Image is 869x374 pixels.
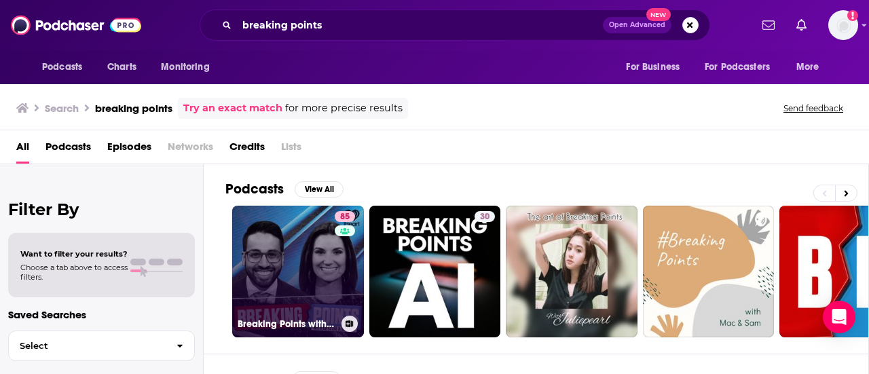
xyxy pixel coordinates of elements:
a: Credits [229,136,265,164]
a: Show notifications dropdown [791,14,812,37]
h3: Search [45,102,79,115]
a: 85 [335,211,355,222]
button: open menu [33,54,100,80]
a: PodcastsView All [225,181,344,198]
img: Podchaser - Follow, Share and Rate Podcasts [11,12,141,38]
button: open menu [616,54,697,80]
a: All [16,136,29,164]
span: Networks [168,136,213,164]
button: Show profile menu [828,10,858,40]
span: Lists [281,136,301,164]
h3: breaking points [95,102,172,115]
button: View All [295,181,344,198]
a: Podcasts [45,136,91,164]
a: 85Breaking Points with [PERSON_NAME] and [PERSON_NAME] [232,206,364,337]
h2: Podcasts [225,181,284,198]
input: Search podcasts, credits, & more... [237,14,603,36]
a: Charts [98,54,145,80]
a: 30 [475,211,495,222]
div: Search podcasts, credits, & more... [200,10,710,41]
h3: Breaking Points with [PERSON_NAME] and [PERSON_NAME] [238,318,336,330]
button: Open AdvancedNew [603,17,671,33]
span: 85 [340,210,350,224]
span: More [796,58,819,77]
button: open menu [696,54,790,80]
h2: Filter By [8,200,195,219]
span: Monitoring [161,58,209,77]
span: Choose a tab above to access filters. [20,263,128,282]
span: Open Advanced [609,22,665,29]
span: for more precise results [285,100,403,116]
button: Select [8,331,195,361]
span: Select [9,341,166,350]
span: Want to filter your results? [20,249,128,259]
span: Podcasts [42,58,82,77]
span: 30 [480,210,489,224]
span: New [646,8,671,21]
a: 30 [369,206,501,337]
a: Show notifications dropdown [757,14,780,37]
a: Try an exact match [183,100,282,116]
span: For Business [626,58,680,77]
a: Episodes [107,136,151,164]
svg: Add a profile image [847,10,858,21]
span: For Podcasters [705,58,770,77]
button: open menu [151,54,227,80]
button: Send feedback [779,102,847,114]
span: Charts [107,58,136,77]
span: Logged in as ShannonHennessey [828,10,858,40]
p: Saved Searches [8,308,195,321]
button: open menu [787,54,836,80]
img: User Profile [828,10,858,40]
div: Open Intercom Messenger [823,301,855,333]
